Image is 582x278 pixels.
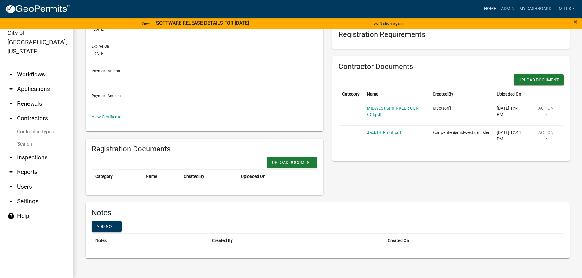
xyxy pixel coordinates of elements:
[7,100,15,107] i: arrow_drop_down
[384,234,564,248] th: Created On
[7,183,15,190] i: arrow_drop_down
[339,62,564,71] h6: Contractor Documents
[267,157,317,168] button: Upload Document
[499,3,517,15] a: Admin
[363,87,429,101] th: Name
[92,234,208,248] th: Notes
[493,101,529,126] td: [DATE] 1:44 PM
[7,115,15,122] i: arrow_drop_up
[514,74,564,85] button: Upload Document
[92,221,122,232] button: Add note
[339,30,564,39] h6: Registration Requirements
[429,125,493,150] td: kcarpenter@midwestsprinkler
[514,74,564,87] wm-modal-confirm: New Document
[267,157,317,169] wm-modal-confirm: New Document
[7,212,15,220] i: help
[367,106,421,117] a: MIDWEST SPRINKLER CORP COI.pdf
[156,20,249,26] strong: SOFTWARE RELEASE DETAILS FOR [DATE]
[532,105,560,120] button: Action
[532,129,560,145] button: Action
[7,198,15,205] i: arrow_drop_down
[573,18,577,26] button: Close
[237,170,302,184] th: Uploaded On
[92,224,122,229] wm-modal-confirm: Add note
[142,170,180,184] th: Name
[7,71,15,78] i: arrow_drop_down
[493,125,529,150] td: [DATE] 12:44 PM
[371,18,405,28] button: Don't show again
[92,208,564,217] h6: Notes
[429,87,493,101] th: Created By
[429,101,493,126] td: Mbottorff
[208,234,384,248] th: Created By
[339,87,363,101] th: Category
[180,170,237,184] th: Created By
[493,87,529,101] th: Uploaded On
[7,85,15,93] i: arrow_drop_down
[7,154,15,161] i: arrow_drop_down
[481,3,499,15] a: Home
[554,3,577,15] a: lmills
[92,170,142,184] th: Category
[573,18,577,26] span: ×
[92,114,121,119] a: View Certificate
[139,18,152,28] a: View
[367,130,401,135] a: Jack DL Front.pdf
[7,168,15,176] i: arrow_drop_down
[517,3,554,15] a: My Dashboard
[92,145,317,153] h6: Registration Documents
